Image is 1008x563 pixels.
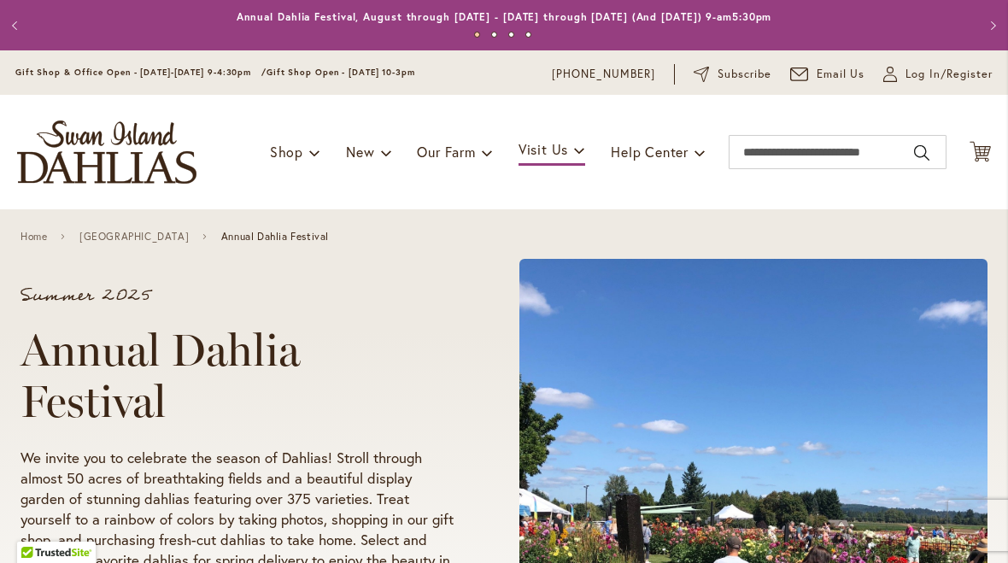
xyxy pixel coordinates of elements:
[346,143,374,161] span: New
[15,67,267,78] span: Gift Shop & Office Open - [DATE]-[DATE] 9-4:30pm /
[21,325,454,427] h1: Annual Dahlia Festival
[718,66,771,83] span: Subscribe
[491,32,497,38] button: 2 of 4
[221,231,329,243] span: Annual Dahlia Festival
[611,143,689,161] span: Help Center
[267,67,415,78] span: Gift Shop Open - [DATE] 10-3pm
[883,66,993,83] a: Log In/Register
[519,140,568,158] span: Visit Us
[21,287,454,304] p: Summer 2025
[694,66,771,83] a: Subscribe
[474,32,480,38] button: 1 of 4
[237,10,772,23] a: Annual Dahlia Festival, August through [DATE] - [DATE] through [DATE] (And [DATE]) 9-am5:30pm
[17,120,196,184] a: store logo
[525,32,531,38] button: 4 of 4
[790,66,865,83] a: Email Us
[974,9,1008,43] button: Next
[79,231,189,243] a: [GEOGRAPHIC_DATA]
[21,231,47,243] a: Home
[270,143,303,161] span: Shop
[552,66,655,83] a: [PHONE_NUMBER]
[508,32,514,38] button: 3 of 4
[417,143,475,161] span: Our Farm
[905,66,993,83] span: Log In/Register
[817,66,865,83] span: Email Us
